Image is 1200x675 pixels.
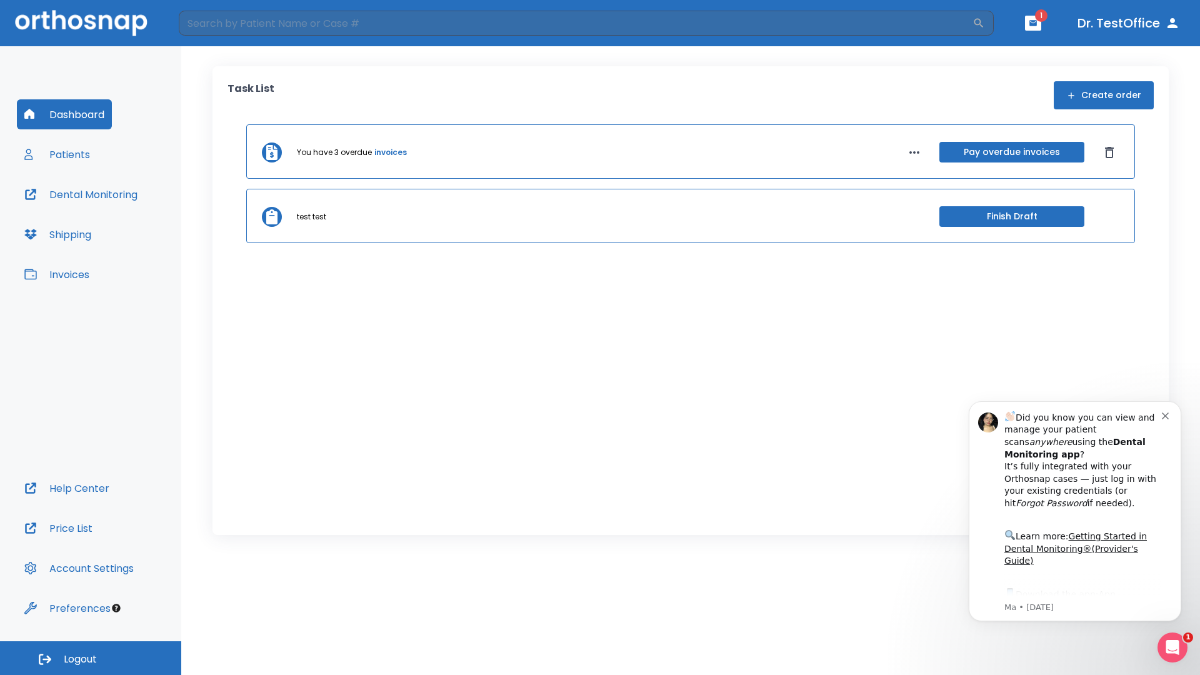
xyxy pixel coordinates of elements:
[54,219,212,231] p: Message from Ma, sent 4w ago
[54,204,212,267] div: Download the app: | ​ Let us know if you need help getting started!
[212,27,222,37] button: Dismiss notification
[950,382,1200,641] iframe: Intercom notifications message
[179,11,972,36] input: Search by Patient Name or Case #
[17,99,112,129] button: Dashboard
[1072,12,1185,34] button: Dr. TestOffice
[297,147,372,158] p: You have 3 overdue
[1054,81,1154,109] button: Create order
[111,602,122,614] div: Tooltip anchor
[227,81,274,109] p: Task List
[297,211,326,222] p: test test
[64,652,97,666] span: Logout
[939,206,1084,227] button: Finish Draft
[17,219,99,249] button: Shipping
[17,593,118,623] button: Preferences
[17,139,97,169] button: Patients
[374,147,407,158] a: invoices
[17,259,97,289] button: Invoices
[17,179,145,209] button: Dental Monitoring
[17,513,100,543] button: Price List
[1183,632,1193,642] span: 1
[939,142,1084,162] button: Pay overdue invoices
[15,10,147,36] img: Orthosnap
[17,553,141,583] button: Account Settings
[17,473,117,503] button: Help Center
[1099,142,1119,162] button: Dismiss
[1157,632,1187,662] iframe: Intercom live chat
[54,207,166,229] a: App Store
[1035,9,1047,22] span: 1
